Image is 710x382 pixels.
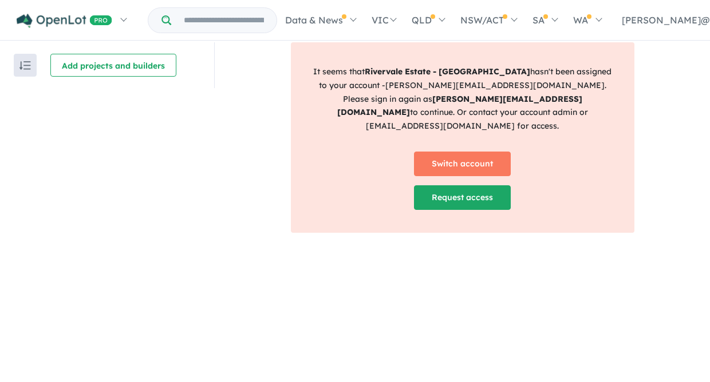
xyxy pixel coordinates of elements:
[19,61,31,70] img: sort.svg
[310,65,615,133] p: It seems that hasn't been assigned to your account - [PERSON_NAME][EMAIL_ADDRESS][DOMAIN_NAME] . ...
[365,66,530,77] strong: Rivervale Estate - [GEOGRAPHIC_DATA]
[414,185,511,210] a: Request access
[414,152,511,176] a: Switch account
[50,54,176,77] button: Add projects and builders
[337,94,582,118] strong: [PERSON_NAME][EMAIL_ADDRESS][DOMAIN_NAME]
[17,14,112,28] img: Openlot PRO Logo White
[173,8,274,33] input: Try estate name, suburb, builder or developer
